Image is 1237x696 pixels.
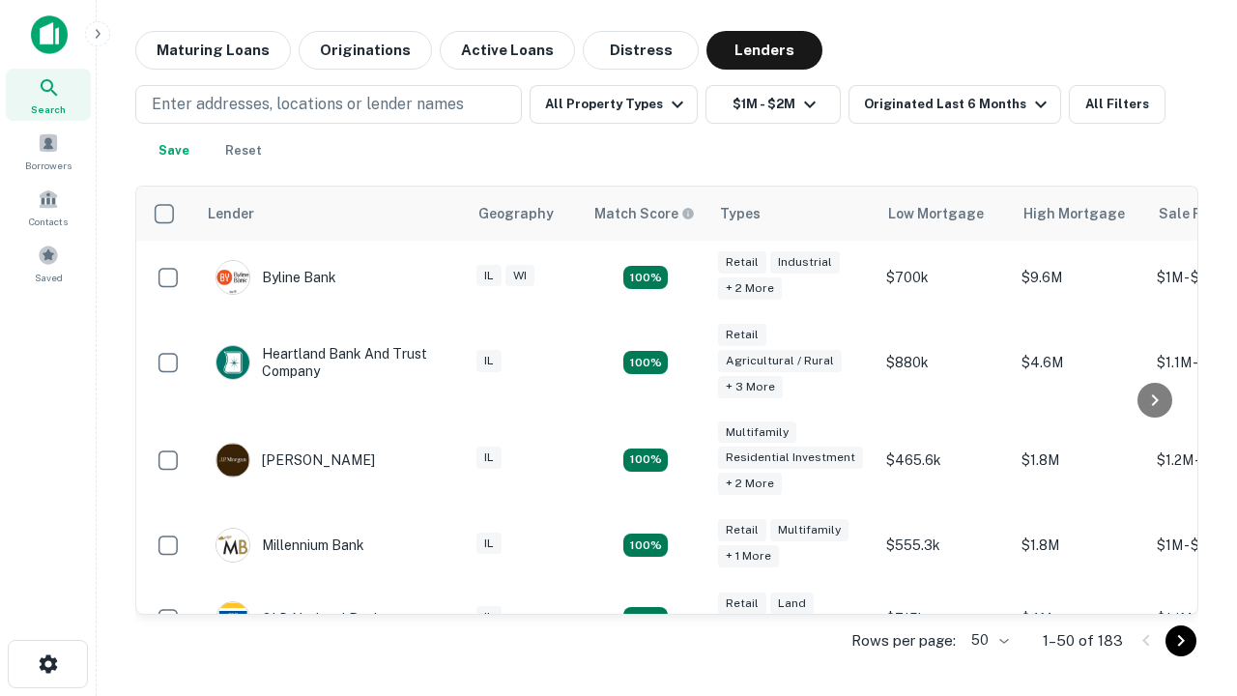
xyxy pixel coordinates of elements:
button: Go to next page [1165,625,1196,656]
p: Enter addresses, locations or lender names [152,93,464,116]
button: Enter addresses, locations or lender names [135,85,522,124]
img: picture [216,346,249,379]
td: $9.6M [1012,241,1147,314]
div: Millennium Bank [216,528,364,563]
img: picture [216,261,249,294]
h6: Match Score [594,203,691,224]
div: + 1 more [718,545,779,567]
div: IL [476,447,502,469]
button: All Filters [1069,85,1165,124]
button: Distress [583,31,699,70]
img: capitalize-icon.png [31,15,68,54]
div: Types [720,202,761,225]
div: Retail [718,519,766,541]
td: $1.8M [1012,412,1147,509]
p: Rows per page: [851,629,956,652]
div: Lender [208,202,254,225]
td: $555.3k [877,508,1012,582]
a: Borrowers [6,125,91,177]
div: Retail [718,324,766,346]
button: Save your search to get updates of matches that match your search criteria. [143,131,205,170]
div: Multifamily [770,519,849,541]
td: $4M [1012,582,1147,655]
div: Matching Properties: 16, hasApolloMatch: undefined [623,534,668,557]
img: picture [216,529,249,562]
a: Search [6,69,91,121]
th: Capitalize uses an advanced AI algorithm to match your search with the best lender. The match sco... [583,187,708,241]
div: Geography [478,202,554,225]
div: 50 [964,626,1012,654]
img: picture [216,602,249,635]
a: Saved [6,237,91,289]
div: WI [505,265,534,287]
div: Matching Properties: 27, hasApolloMatch: undefined [623,449,668,472]
td: $465.6k [877,412,1012,509]
div: Low Mortgage [888,202,984,225]
button: Reset [213,131,274,170]
th: Types [708,187,877,241]
p: 1–50 of 183 [1043,629,1123,652]
div: [PERSON_NAME] [216,443,375,478]
div: Agricultural / Rural [718,350,842,372]
td: $4.6M [1012,314,1147,412]
a: Contacts [6,181,91,233]
div: Retail [718,593,766,615]
div: Land [770,593,814,615]
button: Lenders [706,31,822,70]
button: Originated Last 6 Months [849,85,1061,124]
th: Lender [196,187,467,241]
button: All Property Types [530,85,698,124]
div: + 3 more [718,376,783,398]
th: High Mortgage [1012,187,1147,241]
td: $1.8M [1012,508,1147,582]
div: Capitalize uses an advanced AI algorithm to match your search with the best lender. The match sco... [594,203,695,224]
div: Multifamily [718,421,796,444]
div: Matching Properties: 18, hasApolloMatch: undefined [623,607,668,630]
div: IL [476,265,502,287]
div: Industrial [770,251,840,274]
td: $715k [877,582,1012,655]
th: Geography [467,187,583,241]
button: Maturing Loans [135,31,291,70]
div: Originated Last 6 Months [864,93,1052,116]
div: Heartland Bank And Trust Company [216,345,447,380]
span: Saved [35,270,63,285]
div: + 2 more [718,473,782,495]
td: $880k [877,314,1012,412]
div: IL [476,533,502,555]
span: Search [31,101,66,117]
div: OLD National Bank [216,601,382,636]
button: $1M - $2M [705,85,841,124]
span: Borrowers [25,158,72,173]
button: Active Loans [440,31,575,70]
iframe: Chat Widget [1140,479,1237,572]
span: Contacts [29,214,68,229]
div: IL [476,606,502,628]
th: Low Mortgage [877,187,1012,241]
div: Residential Investment [718,447,863,469]
button: Originations [299,31,432,70]
div: High Mortgage [1023,202,1125,225]
div: Matching Properties: 17, hasApolloMatch: undefined [623,351,668,374]
div: Matching Properties: 21, hasApolloMatch: undefined [623,266,668,289]
img: picture [216,444,249,477]
div: Byline Bank [216,260,336,295]
div: IL [476,350,502,372]
td: $700k [877,241,1012,314]
div: Retail [718,251,766,274]
div: + 2 more [718,277,782,300]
